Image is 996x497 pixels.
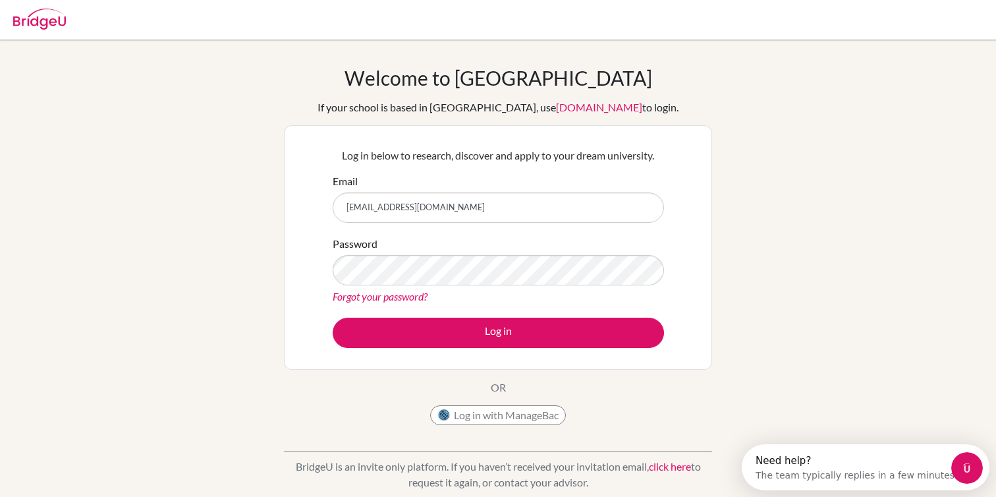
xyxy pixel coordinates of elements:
h1: Welcome to [GEOGRAPHIC_DATA] [345,66,652,90]
div: Need help? [14,11,216,22]
img: Bridge-U [13,9,66,30]
a: Forgot your password? [333,290,428,303]
label: Password [333,236,377,252]
a: click here [649,460,691,473]
div: The team typically replies in a few minutes. [14,22,216,36]
p: OR [491,380,506,395]
div: If your school is based in [GEOGRAPHIC_DATA], use to login. [318,100,678,115]
button: Log in with ManageBac [430,405,566,425]
p: BridgeU is an invite only platform. If you haven’t received your invitation email, to request it ... [284,459,712,490]
iframe: Intercom live chat [951,452,983,484]
button: Log in [333,318,664,348]
label: Email [333,173,358,189]
iframe: Intercom live chat discovery launcher [742,444,989,490]
a: [DOMAIN_NAME] [556,101,642,113]
p: Log in below to research, discover and apply to your dream university. [333,148,664,163]
div: Open Intercom Messenger [5,5,255,42]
